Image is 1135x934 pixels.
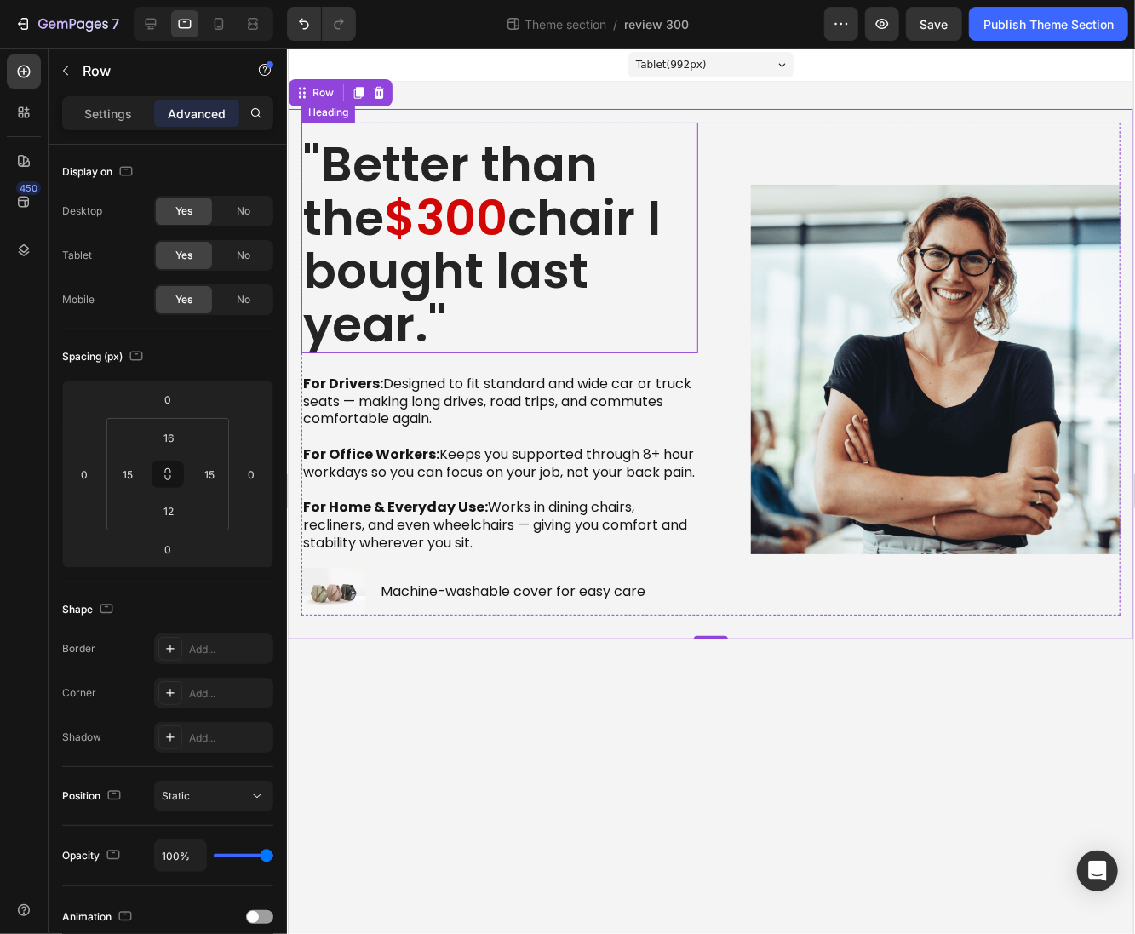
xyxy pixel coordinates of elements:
[189,731,269,746] div: Add...
[84,105,132,123] p: Settings
[62,203,102,219] div: Desktop
[20,37,49,53] div: Row
[969,7,1128,41] button: Publish Theme Section
[62,730,101,745] div: Shadow
[62,685,96,701] div: Corner
[62,599,117,622] div: Shape
[62,845,123,868] div: Opacity
[152,498,186,524] input: m
[175,292,192,307] span: Yes
[1077,851,1118,891] div: Open Intercom Messenger
[112,14,119,34] p: 7
[72,461,97,487] input: 0
[151,536,185,562] input: 0
[62,785,124,808] div: Position
[920,17,949,32] span: Save
[237,292,250,307] span: No
[154,781,273,811] button: Static
[197,461,222,487] input: 15px
[237,248,250,263] span: No
[62,161,136,184] div: Display on
[238,461,264,487] input: 0
[168,105,226,123] p: Advanced
[151,387,185,412] input: 0
[189,686,269,702] div: Add...
[162,789,190,802] span: Static
[83,60,227,81] p: Row
[522,15,610,33] span: Theme section
[625,15,690,33] span: review 300
[287,7,356,41] div: Undo/Redo
[62,906,135,929] div: Animation
[614,15,618,33] span: /
[237,203,250,219] span: No
[289,48,1133,934] iframe: Design area
[983,15,1114,33] div: Publish Theme Section
[62,248,92,263] div: Tablet
[155,840,206,871] input: Auto
[906,7,962,41] button: Save
[175,248,192,263] span: Yes
[16,181,41,195] div: 450
[62,292,95,307] div: Mobile
[7,7,127,41] button: 7
[462,137,832,507] img: 432750572815254551-045f6fd4-ba45-46a8-90d8-3054f707b295.png
[189,642,269,657] div: Add...
[175,203,192,219] span: Yes
[115,461,140,487] input: 15px
[152,425,186,450] input: l
[62,641,95,656] div: Border
[62,346,146,369] div: Spacing (px)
